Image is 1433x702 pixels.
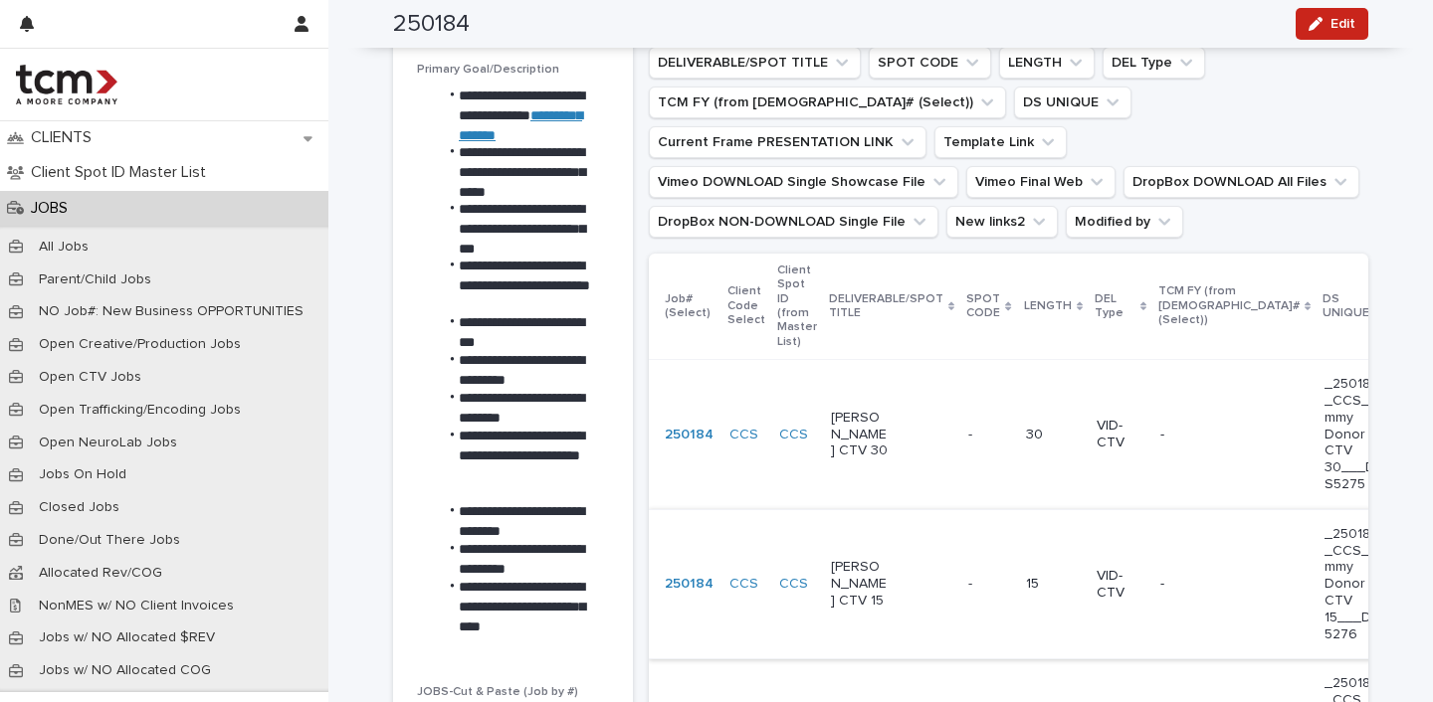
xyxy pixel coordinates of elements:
[649,47,861,79] button: DELIVERABLE/SPOT TITLE
[1024,295,1072,317] p: LENGTH
[968,572,976,593] p: -
[1097,568,1144,602] p: VID-CTV
[966,166,1116,198] button: Vimeo Final Web
[1331,17,1355,31] span: Edit
[1158,280,1300,331] p: TCM FY (from [DEMOGRAPHIC_DATA]# (Select))
[23,402,257,419] p: Open Trafficking/Encoding Jobs
[649,126,926,158] button: Current Frame PRESENTATION LINK
[1014,87,1131,118] button: DS UNIQUE
[417,686,578,698] span: JOBS-Cut & Paste (Job by #)
[1160,427,1219,443] p: -
[23,239,104,256] p: All Jobs
[23,163,222,182] p: Client Spot ID Master List
[23,499,135,516] p: Closed Jobs
[1095,288,1135,325] p: DEL Type
[665,576,714,593] a: 250184
[23,128,107,147] p: CLIENTS
[829,288,943,325] p: DELIVERABLE/SPOT TITLE
[23,271,167,288] p: Parent/Child Jobs
[665,427,714,443] a: 250184
[1103,47,1205,79] button: DEL Type
[1026,427,1081,443] p: 30
[23,662,227,679] p: Jobs w/ NO Allocated COG
[1097,418,1144,451] p: VID-CTV
[968,423,976,443] p: -
[1160,576,1219,593] p: -
[23,598,250,614] p: NonMES w/ NO Client Invoices
[649,166,958,198] button: Vimeo DOWNLOAD Single Showcase File
[23,369,157,386] p: Open CTV Jobs
[869,47,991,79] button: SPOT CODE
[946,206,1058,238] button: New links2
[417,64,559,76] span: Primary Goal/Description
[1026,576,1081,593] p: 15
[1325,526,1383,643] p: _250184_CCS_Emmy Donor CTV 15___DS5276
[1066,206,1183,238] button: Modified by
[649,206,938,238] button: DropBox NON-DOWNLOAD Single File
[831,559,890,609] p: [PERSON_NAME] CTV 15
[23,466,142,483] p: Jobs On Hold
[665,288,716,325] p: Job# (Select)
[1124,166,1359,198] button: DropBox DOWNLOAD All Files
[727,280,765,331] p: Client Code Select
[999,47,1095,79] button: LENGTH
[777,260,817,353] p: Client Spot ID (from Master List)
[649,87,1006,118] button: TCM FY (from Job# (Select))
[393,10,470,39] h2: 250184
[23,199,84,218] p: JOBS
[966,288,1000,325] p: SPOT CODE
[23,303,319,320] p: NO Job#: New Business OPPORTUNITIES
[23,629,231,646] p: Jobs w/ NO Allocated $REV
[934,126,1067,158] button: Template Link
[779,576,808,593] a: CCS
[23,336,257,353] p: Open Creative/Production Jobs
[831,410,890,459] p: [PERSON_NAME] CTV 30
[1325,376,1383,493] p: _250184_CCS_Emmy Donor CTV 30___DS5275
[23,435,193,451] p: Open NeuroLab Jobs
[729,576,758,593] a: CCS
[1323,288,1374,325] p: DS UNIQUE
[779,427,808,443] a: CCS
[729,427,758,443] a: CCS
[23,565,178,582] p: Allocated Rev/COG
[23,532,196,549] p: Done/Out There Jobs
[16,65,117,104] img: 4hMmSqQkux38exxPVZHQ
[1296,8,1368,40] button: Edit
